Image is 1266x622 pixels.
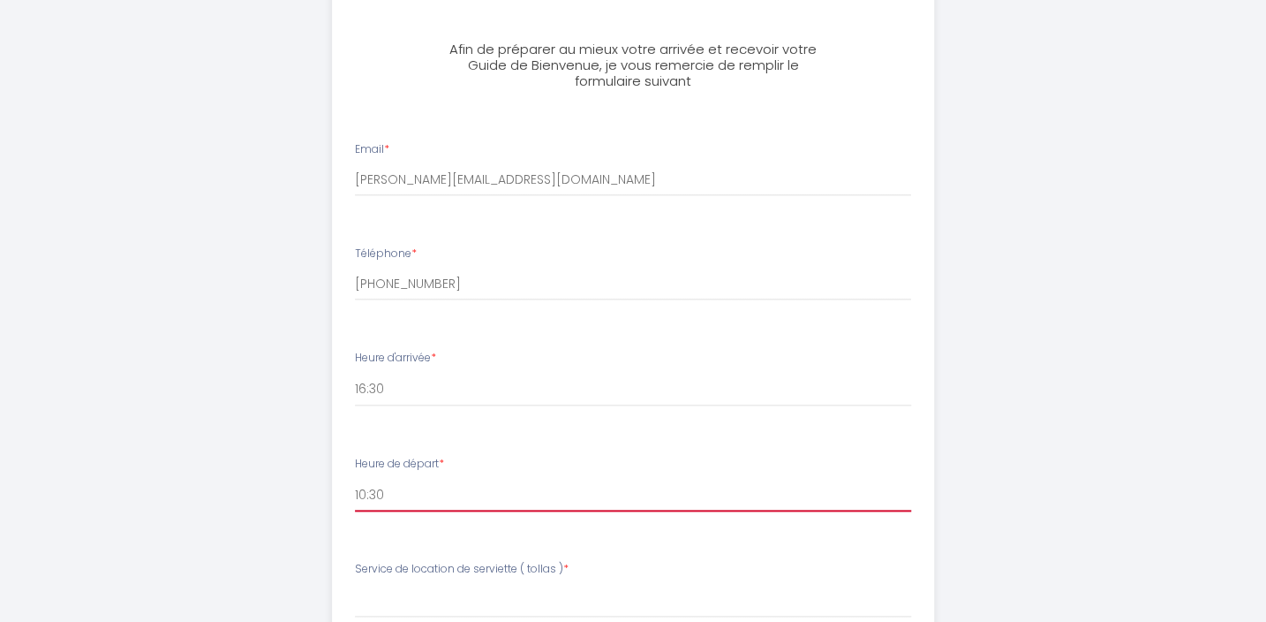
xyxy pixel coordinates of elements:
[355,561,569,578] label: Service de location de serviette ( tollas )
[355,246,417,262] label: Téléphone
[355,456,444,473] label: Heure de départ
[355,141,389,158] label: Email
[355,350,436,367] label: Heure d'arrivée
[436,42,829,89] h3: Afin de préparer au mieux votre arrivée et recevoir votre Guide de Bienvenue, je vous remercie de...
